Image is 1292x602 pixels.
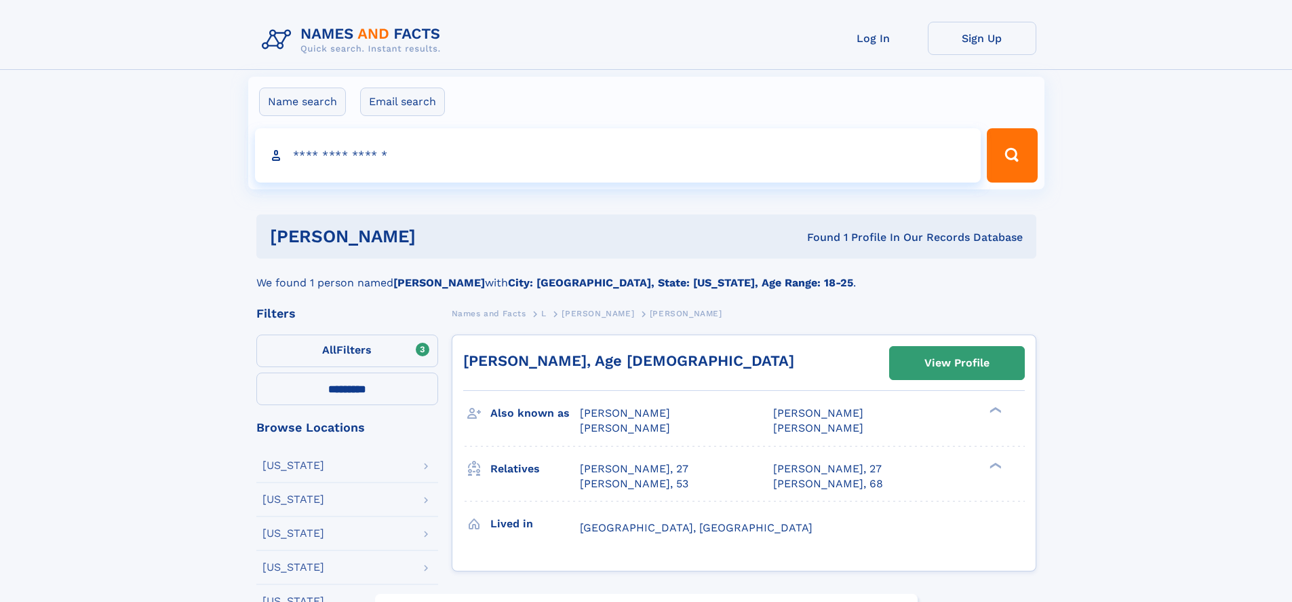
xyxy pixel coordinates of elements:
[562,305,634,322] a: [PERSON_NAME]
[650,309,722,318] span: [PERSON_NAME]
[256,22,452,58] img: Logo Names and Facts
[580,521,813,534] span: [GEOGRAPHIC_DATA], [GEOGRAPHIC_DATA]
[270,228,612,245] h1: [PERSON_NAME]
[819,22,928,55] a: Log In
[611,230,1023,245] div: Found 1 Profile In Our Records Database
[562,309,634,318] span: [PERSON_NAME]
[890,347,1024,379] a: View Profile
[262,494,324,505] div: [US_STATE]
[490,512,580,535] h3: Lived in
[580,421,670,434] span: [PERSON_NAME]
[490,457,580,481] h3: Relatives
[580,462,688,476] a: [PERSON_NAME], 27
[256,421,438,434] div: Browse Locations
[987,128,1037,183] button: Search Button
[773,407,863,419] span: [PERSON_NAME]
[508,276,853,289] b: City: [GEOGRAPHIC_DATA], State: [US_STATE], Age Range: 18-25
[773,462,882,476] a: [PERSON_NAME], 27
[541,305,547,322] a: L
[580,407,670,419] span: [PERSON_NAME]
[541,309,547,318] span: L
[256,335,438,367] label: Filters
[490,402,580,425] h3: Also known as
[393,276,485,289] b: [PERSON_NAME]
[262,460,324,471] div: [US_STATE]
[773,421,863,434] span: [PERSON_NAME]
[986,461,1002,470] div: ❯
[262,562,324,573] div: [US_STATE]
[256,307,438,320] div: Filters
[986,406,1002,415] div: ❯
[256,259,1036,291] div: We found 1 person named with .
[255,128,981,183] input: search input
[452,305,526,322] a: Names and Facts
[322,343,336,356] span: All
[360,88,445,116] label: Email search
[928,22,1036,55] a: Sign Up
[580,476,688,491] a: [PERSON_NAME], 53
[463,352,794,369] a: [PERSON_NAME], Age [DEMOGRAPHIC_DATA]
[773,476,883,491] a: [PERSON_NAME], 68
[924,347,990,379] div: View Profile
[259,88,346,116] label: Name search
[262,528,324,539] div: [US_STATE]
